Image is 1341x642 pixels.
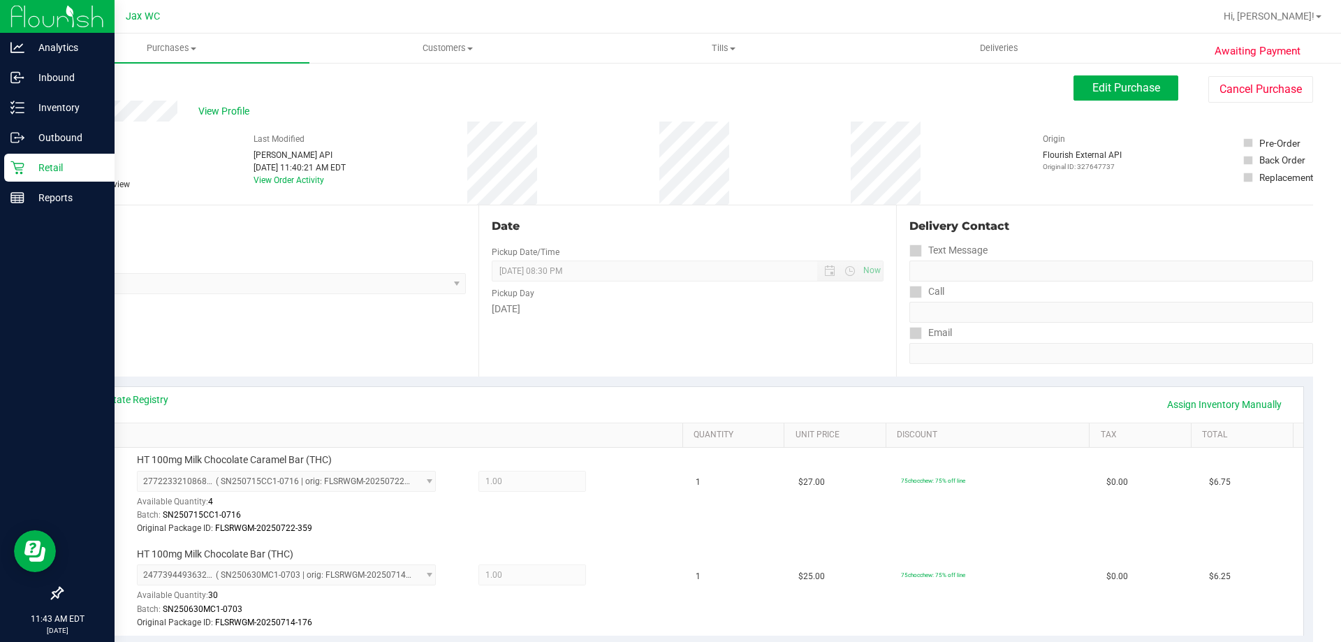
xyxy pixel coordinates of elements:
div: Back Order [1259,153,1305,167]
span: $0.00 [1106,476,1128,489]
p: Inventory [24,99,108,116]
inline-svg: Retail [10,161,24,175]
a: View State Registry [85,393,168,407]
button: Edit Purchase [1073,75,1178,101]
div: [DATE] 11:40:21 AM EDT [254,161,346,174]
a: Tills [585,34,861,63]
a: Purchases [34,34,309,63]
a: Deliveries [861,34,1137,63]
input: Format: (999) 999-9999 [909,302,1313,323]
span: Customers [310,42,585,54]
span: 1 [696,570,701,583]
p: Reports [24,189,108,206]
a: Customers [309,34,585,63]
span: Edit Purchase [1092,81,1160,94]
div: [DATE] [492,302,883,316]
span: $0.00 [1106,570,1128,583]
p: Retail [24,159,108,176]
p: [DATE] [6,625,108,636]
span: $6.25 [1209,570,1231,583]
span: Jax WC [126,10,160,22]
a: SKU [82,430,677,441]
span: Deliveries [961,42,1037,54]
span: 30 [208,590,218,600]
p: Original ID: 327647737 [1043,161,1122,172]
span: SN250715CC1-0716 [163,510,241,520]
span: FLSRWGM-20250722-359 [215,523,312,533]
a: Tax [1101,430,1186,441]
div: Available Quantity: [137,585,451,613]
span: SN250630MC1-0703 [163,604,242,614]
div: Pre-Order [1259,136,1300,150]
button: Cancel Purchase [1208,76,1313,103]
span: $25.00 [798,570,825,583]
label: Pickup Day [492,287,534,300]
span: 75chocchew: 75% off line [901,571,965,578]
span: 4 [208,497,213,506]
span: Awaiting Payment [1215,43,1300,59]
p: 11:43 AM EDT [6,613,108,625]
a: Quantity [694,430,779,441]
a: Unit Price [796,430,881,441]
span: $27.00 [798,476,825,489]
span: Original Package ID: [137,618,213,627]
p: Analytics [24,39,108,56]
span: 1 [696,476,701,489]
div: Replacement [1259,170,1313,184]
label: Text Message [909,240,988,261]
a: Total [1202,430,1287,441]
span: Batch: [137,510,161,520]
div: Location [61,218,466,235]
span: Purchases [34,42,309,54]
a: Assign Inventory Manually [1158,393,1291,416]
label: Email [909,323,952,343]
inline-svg: Reports [10,191,24,205]
span: Hi, [PERSON_NAME]! [1224,10,1314,22]
span: HT 100mg Milk Chocolate Bar (THC) [137,548,293,561]
inline-svg: Inbound [10,71,24,85]
label: Call [909,282,944,302]
p: Outbound [24,129,108,146]
a: Discount [897,430,1084,441]
div: [PERSON_NAME] API [254,149,346,161]
inline-svg: Inventory [10,101,24,115]
span: FLSRWGM-20250714-176 [215,618,312,627]
span: View Profile [198,104,254,119]
span: Batch: [137,604,161,614]
p: Inbound [24,69,108,86]
iframe: Resource center [14,530,56,572]
span: Tills [586,42,860,54]
div: Available Quantity: [137,492,451,519]
span: $6.75 [1209,476,1231,489]
span: HT 100mg Milk Chocolate Caramel Bar (THC) [137,453,332,467]
a: View Order Activity [254,175,324,185]
span: Original Package ID: [137,523,213,533]
label: Pickup Date/Time [492,246,559,258]
label: Origin [1043,133,1065,145]
span: 75chocchew: 75% off line [901,477,965,484]
input: Format: (999) 999-9999 [909,261,1313,282]
inline-svg: Outbound [10,131,24,145]
div: Delivery Contact [909,218,1313,235]
div: Date [492,218,883,235]
div: Flourish External API [1043,149,1122,172]
label: Last Modified [254,133,305,145]
inline-svg: Analytics [10,41,24,54]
